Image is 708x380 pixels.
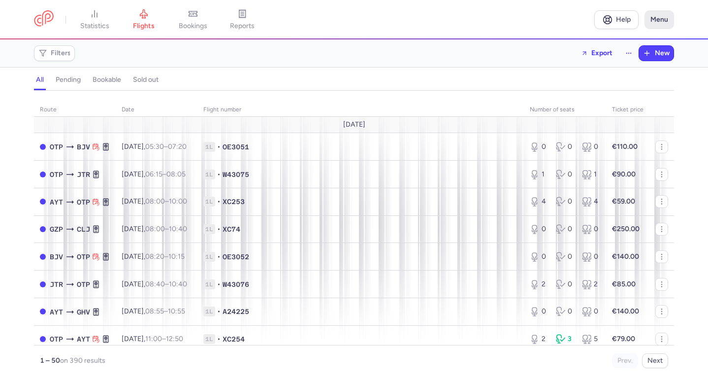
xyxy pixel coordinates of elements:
[217,170,221,179] span: •
[169,225,187,233] time: 10:40
[582,334,600,344] div: 5
[145,307,164,315] time: 08:55
[145,197,187,206] span: –
[50,251,63,262] span: BJV
[218,9,267,31] a: reports
[612,307,639,315] strong: €140.00
[145,252,164,261] time: 08:20
[530,142,548,152] div: 0
[50,169,63,180] span: OTP
[612,353,638,368] button: Prev.
[642,353,668,368] button: Next
[179,22,207,31] span: bookings
[530,334,548,344] div: 2
[145,142,187,151] span: –
[145,335,183,343] span: –
[34,103,116,117] th: route
[223,197,245,207] span: XC253
[556,197,574,207] div: 0
[530,170,548,179] div: 1
[168,9,218,31] a: bookings
[582,307,600,316] div: 0
[203,307,215,316] span: 1L
[217,142,221,152] span: •
[197,103,524,117] th: Flight number
[203,334,215,344] span: 1L
[168,252,185,261] time: 10:15
[34,46,74,61] button: Filters
[70,9,119,31] a: statistics
[145,142,164,151] time: 05:30
[122,280,187,288] span: [DATE],
[530,307,548,316] div: 0
[217,252,221,262] span: •
[122,307,185,315] span: [DATE],
[116,103,197,117] th: date
[530,252,548,262] div: 0
[166,335,183,343] time: 12:50
[582,252,600,262] div: 0
[644,10,674,29] button: Menu
[56,75,81,84] h4: pending
[77,197,90,207] span: OTP
[217,307,221,316] span: •
[612,252,639,261] strong: €140.00
[556,170,574,179] div: 0
[34,10,54,29] a: CitizenPlane red outlined logo
[223,224,240,234] span: XC74
[530,224,548,234] div: 0
[40,356,60,365] strong: 1 – 50
[556,224,574,234] div: 0
[223,170,249,179] span: W43075
[169,280,187,288] time: 10:40
[77,334,90,345] span: AYT
[145,335,162,343] time: 11:00
[612,280,636,288] strong: €85.00
[203,197,215,207] span: 1L
[556,279,574,289] div: 0
[223,307,249,316] span: A24225
[122,252,185,261] span: [DATE],
[612,197,635,206] strong: €59.00
[145,280,187,288] span: –
[530,279,548,289] div: 2
[145,170,186,178] span: –
[343,121,365,129] span: [DATE]
[145,170,162,178] time: 06:15
[582,170,600,179] div: 1
[77,307,90,317] span: GHV
[145,225,165,233] time: 08:00
[556,307,574,316] div: 0
[217,224,221,234] span: •
[133,22,155,31] span: flights
[145,307,185,315] span: –
[223,252,249,262] span: OE3052
[168,307,185,315] time: 10:55
[556,252,574,262] div: 0
[612,225,640,233] strong: €250.00
[145,280,165,288] time: 08:40
[145,252,185,261] span: –
[203,142,215,152] span: 1L
[93,75,121,84] h4: bookable
[616,16,631,23] span: Help
[51,49,71,57] span: Filters
[122,142,187,151] span: [DATE],
[594,10,639,29] a: Help
[612,142,638,151] strong: €110.00
[60,356,105,365] span: on 390 results
[77,169,90,180] span: JTR
[530,197,548,207] div: 4
[223,142,249,152] span: OE3051
[524,103,606,117] th: number of seats
[639,46,674,61] button: New
[203,170,215,179] span: 1L
[203,224,215,234] span: 1L
[556,334,574,344] div: 3
[168,142,187,151] time: 07:20
[582,279,600,289] div: 2
[50,279,63,290] span: JTR
[166,170,186,178] time: 08:05
[217,279,221,289] span: •
[582,224,600,234] div: 0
